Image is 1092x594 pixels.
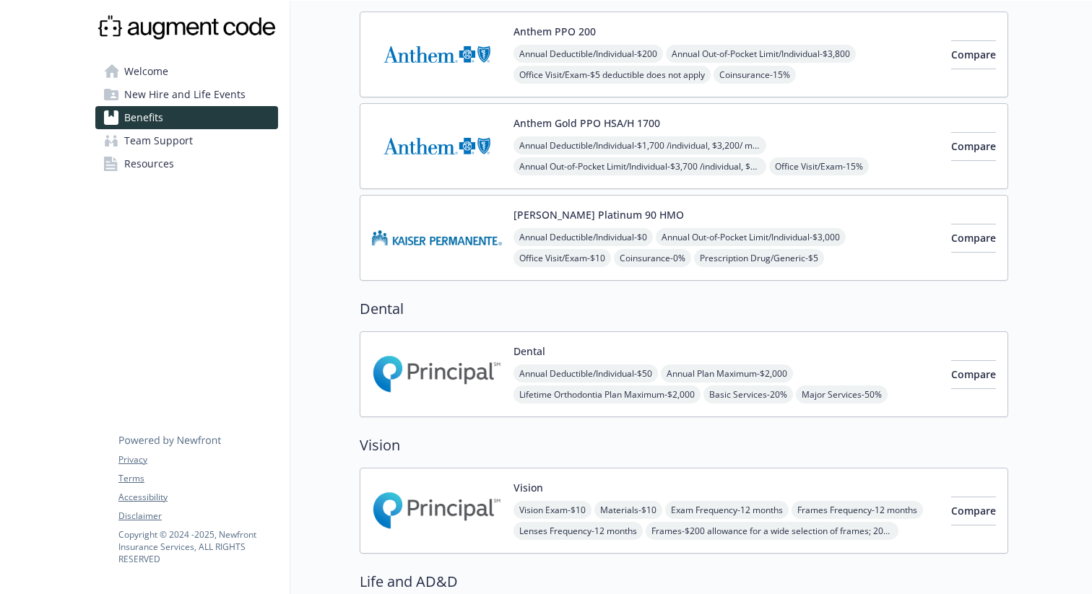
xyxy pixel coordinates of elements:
[372,207,502,268] img: Kaiser Permanente Insurance Company carrier logo
[513,228,653,246] span: Annual Deductible/Individual - $0
[646,522,898,540] span: Frames - $200 allowance for a wide selection of frames; 20% off amount over allowance
[118,472,277,485] a: Terms
[513,249,611,267] span: Office Visit/Exam - $10
[95,106,278,129] a: Benefits
[360,434,1008,456] h2: Vision
[372,344,502,405] img: Principal Financial Group Inc carrier logo
[951,224,996,253] button: Compare
[124,60,168,83] span: Welcome
[951,139,996,153] span: Compare
[124,83,246,106] span: New Hire and Life Events
[95,152,278,175] a: Resources
[124,106,163,129] span: Benefits
[714,66,796,84] span: Coinsurance - 15%
[360,571,1008,593] h2: Life and AD&D
[360,298,1008,320] h2: Dental
[513,136,766,154] span: Annual Deductible/Individual - $1,700 /individual, $3,200/ member
[594,501,662,519] span: Materials - $10
[372,480,502,541] img: Principal Financial Group Inc carrier logo
[513,66,711,84] span: Office Visit/Exam - $5 deductible does not apply
[513,115,660,131] button: Anthem Gold PPO HSA/H 1700
[513,522,643,540] span: Lenses Frequency - 12 months
[118,491,277,504] a: Accessibility
[513,45,663,63] span: Annual Deductible/Individual - $200
[95,60,278,83] a: Welcome
[951,132,996,161] button: Compare
[124,129,193,152] span: Team Support
[656,228,846,246] span: Annual Out-of-Pocket Limit/Individual - $3,000
[513,501,591,519] span: Vision Exam - $10
[513,364,658,383] span: Annual Deductible/Individual - $50
[951,360,996,389] button: Compare
[951,367,996,381] span: Compare
[666,45,856,63] span: Annual Out-of-Pocket Limit/Individual - $3,800
[796,385,888,403] span: Major Services - 50%
[665,501,789,519] span: Exam Frequency - 12 months
[951,48,996,61] span: Compare
[951,231,996,245] span: Compare
[951,40,996,69] button: Compare
[118,453,277,466] a: Privacy
[372,115,502,177] img: Anthem Blue Cross carrier logo
[694,249,824,267] span: Prescription Drug/Generic - $5
[513,480,543,495] button: Vision
[95,129,278,152] a: Team Support
[118,510,277,523] a: Disclaimer
[769,157,869,175] span: Office Visit/Exam - 15%
[513,344,545,359] button: Dental
[951,497,996,525] button: Compare
[372,24,502,85] img: Anthem Blue Cross carrier logo
[951,504,996,517] span: Compare
[513,157,766,175] span: Annual Out-of-Pocket Limit/Individual - $3,700 /individual, $3,700/ member
[118,528,277,565] p: Copyright © 2024 - 2025 , Newfront Insurance Services, ALL RIGHTS RESERVED
[661,364,793,383] span: Annual Plan Maximum - $2,000
[124,152,174,175] span: Resources
[614,249,691,267] span: Coinsurance - 0%
[792,501,923,519] span: Frames Frequency - 12 months
[703,385,793,403] span: Basic Services - 20%
[513,207,684,222] button: [PERSON_NAME] Platinum 90 HMO
[95,83,278,106] a: New Hire and Life Events
[513,385,701,403] span: Lifetime Orthodontia Plan Maximum - $2,000
[513,24,596,39] button: Anthem PPO 200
